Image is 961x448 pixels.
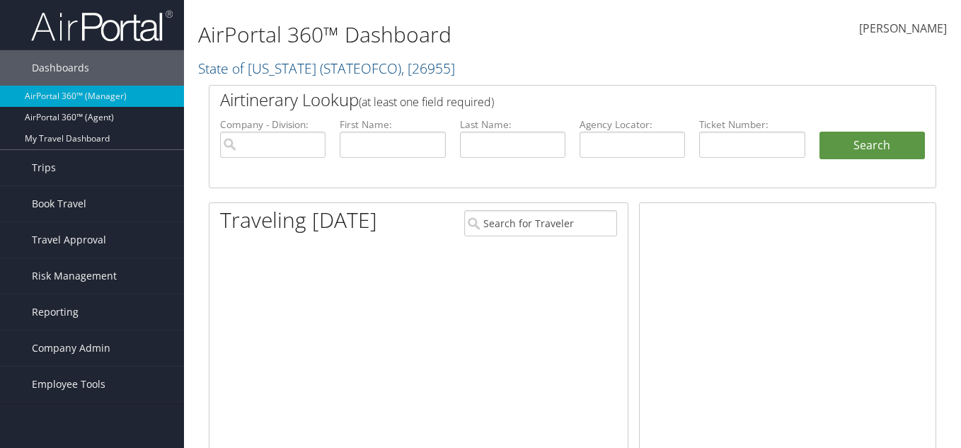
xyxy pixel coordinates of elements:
[220,117,326,132] label: Company - Division:
[359,94,494,110] span: (at least one field required)
[198,20,697,50] h1: AirPortal 360™ Dashboard
[32,258,117,294] span: Risk Management
[699,117,805,132] label: Ticket Number:
[32,150,56,185] span: Trips
[32,294,79,330] span: Reporting
[340,117,445,132] label: First Name:
[198,59,455,78] a: State of [US_STATE]
[859,7,947,51] a: [PERSON_NAME]
[220,88,865,112] h2: Airtinerary Lookup
[859,21,947,36] span: [PERSON_NAME]
[32,50,89,86] span: Dashboards
[580,117,685,132] label: Agency Locator:
[31,9,173,42] img: airportal-logo.png
[32,367,105,402] span: Employee Tools
[819,132,925,160] button: Search
[32,186,86,222] span: Book Travel
[32,222,106,258] span: Travel Approval
[320,59,401,78] span: ( STATEOFCO )
[401,59,455,78] span: , [ 26955 ]
[460,117,565,132] label: Last Name:
[464,210,617,236] input: Search for Traveler
[32,331,110,366] span: Company Admin
[220,205,377,235] h1: Traveling [DATE]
